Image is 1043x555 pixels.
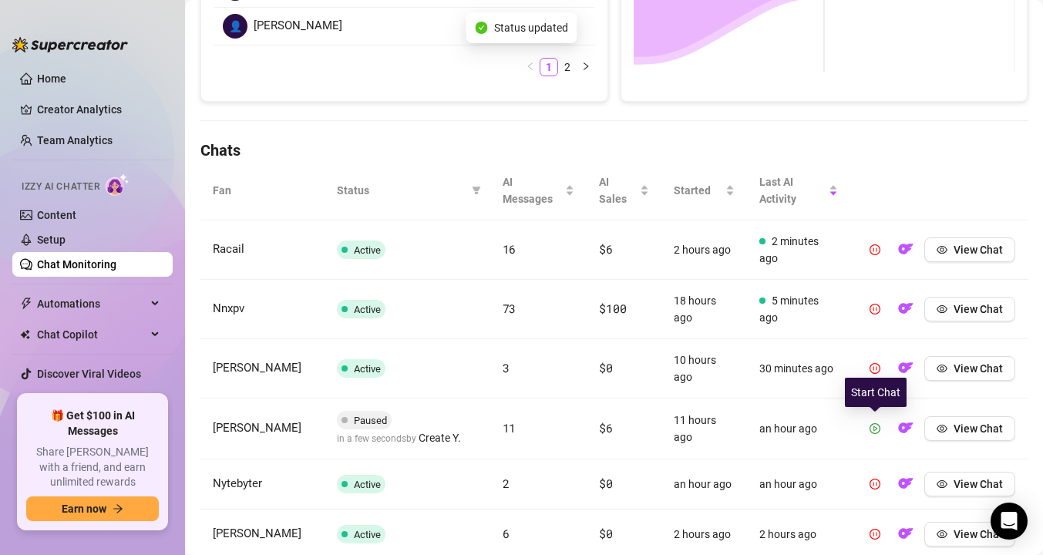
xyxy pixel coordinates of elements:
[354,363,381,375] span: Active
[898,301,913,316] img: OF
[893,247,918,259] a: OF
[870,423,880,434] span: play-circle
[747,399,850,459] td: an hour ago
[503,476,510,491] span: 2
[954,422,1003,435] span: View Chat
[37,72,66,85] a: Home
[893,237,918,262] button: OF
[26,496,159,521] button: Earn nowarrow-right
[599,476,612,491] span: $0
[599,301,626,316] span: $100
[759,294,819,324] span: 5 minutes ago
[577,58,595,76] li: Next Page
[870,529,880,540] span: pause-circle
[37,291,146,316] span: Automations
[870,304,880,314] span: pause-circle
[37,134,113,146] a: Team Analytics
[954,478,1003,490] span: View Chat
[845,378,907,407] div: Start Chat
[581,62,590,71] span: right
[354,244,381,256] span: Active
[924,416,1015,441] button: View Chat
[26,445,159,490] span: Share [PERSON_NAME] with a friend, and earn unlimited rewards
[503,241,516,257] span: 16
[20,329,30,340] img: Chat Copilot
[870,244,880,255] span: pause-circle
[937,423,947,434] span: eye
[354,479,381,490] span: Active
[893,425,918,438] a: OF
[354,304,381,315] span: Active
[954,244,1003,256] span: View Chat
[200,161,325,220] th: Fan
[954,303,1003,315] span: View Chat
[37,322,146,347] span: Chat Copilot
[870,479,880,489] span: pause-circle
[759,173,826,207] span: Last AI Activity
[924,297,1015,321] button: View Chat
[559,59,576,76] a: 2
[661,339,747,399] td: 10 hours ago
[503,301,516,316] span: 73
[113,503,123,514] span: arrow-right
[106,173,130,196] img: AI Chatter
[37,258,116,271] a: Chat Monitoring
[747,459,850,510] td: an hour ago
[661,220,747,280] td: 2 hours ago
[213,526,301,540] span: [PERSON_NAME]
[893,531,918,543] a: OF
[954,528,1003,540] span: View Chat
[587,161,661,220] th: AI Sales
[558,58,577,76] li: 2
[991,503,1028,540] div: Open Intercom Messenger
[354,529,381,540] span: Active
[254,17,342,35] span: [PERSON_NAME]
[924,522,1015,547] button: View Chat
[419,429,461,446] span: Create Y.
[540,58,558,76] li: 1
[661,161,747,220] th: Started
[213,476,262,490] span: Nytebyter
[200,140,1028,161] h4: Chats
[893,306,918,318] a: OF
[661,280,747,339] td: 18 hours ago
[503,173,563,207] span: AI Messages
[337,182,466,199] span: Status
[503,360,510,375] span: 3
[20,298,32,310] span: thunderbolt
[37,97,160,122] a: Creator Analytics
[747,161,850,220] th: Last AI Activity
[472,186,481,195] span: filter
[223,14,247,39] div: 👤
[893,297,918,321] button: OF
[599,526,612,541] span: $0
[26,409,159,439] span: 🎁 Get $100 in AI Messages
[924,472,1015,496] button: View Chat
[893,522,918,547] button: OF
[37,234,66,246] a: Setup
[759,235,819,264] span: 2 minutes ago
[354,415,387,426] span: Paused
[893,365,918,378] a: OF
[503,526,510,541] span: 6
[937,304,947,314] span: eye
[22,180,99,194] span: Izzy AI Chatter
[937,244,947,255] span: eye
[661,459,747,510] td: an hour ago
[893,416,918,441] button: OF
[599,241,612,257] span: $6
[469,179,484,202] span: filter
[213,421,301,435] span: [PERSON_NAME]
[924,356,1015,381] button: View Chat
[937,479,947,489] span: eye
[37,209,76,221] a: Content
[937,529,947,540] span: eye
[62,503,106,515] span: Earn now
[599,173,637,207] span: AI Sales
[599,360,612,375] span: $0
[577,58,595,76] button: right
[747,339,850,399] td: 30 minutes ago
[490,161,587,220] th: AI Messages
[898,526,913,541] img: OF
[521,58,540,76] li: Previous Page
